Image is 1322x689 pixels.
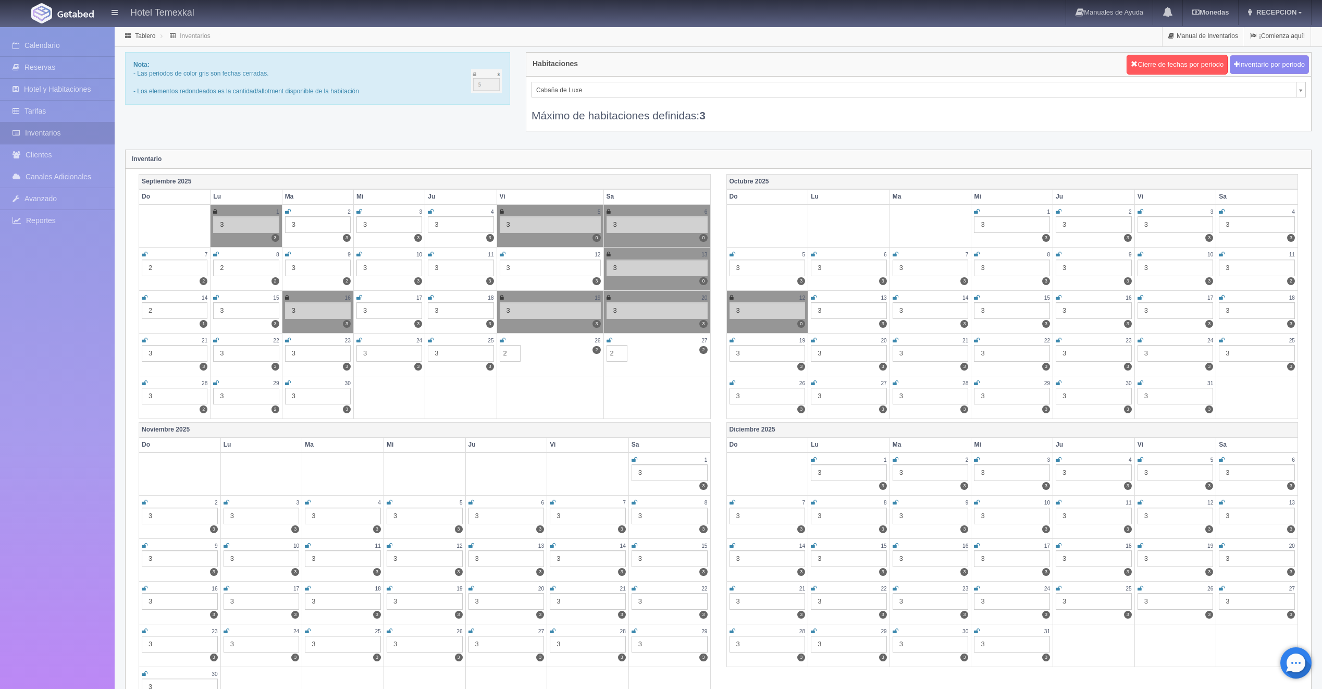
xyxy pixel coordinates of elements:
label: 3 [592,320,600,328]
div: 3 [632,636,708,653]
span: RECEPCION [1254,8,1296,16]
div: 3 [811,345,887,362]
a: Inventarios [180,32,211,40]
a: Tablero [135,32,155,40]
div: 3 [811,593,887,610]
b: Monedas [1192,8,1229,16]
div: 3 [428,216,493,233]
label: 3 [455,611,463,619]
label: 3 [618,611,626,619]
label: 3 [373,568,381,576]
th: Ju [425,189,497,204]
label: 3 [879,525,887,533]
label: 3 [879,363,887,371]
div: 3 [224,636,300,653]
label: 3 [1124,482,1132,490]
label: 3 [879,568,887,576]
div: 3 [730,550,806,567]
label: 3 [1205,277,1213,285]
div: 3 [468,636,545,653]
label: 3 [486,277,494,285]
label: 3 [1042,525,1050,533]
div: 3 [305,508,381,524]
label: 3 [797,568,805,576]
div: 3 [811,508,887,524]
label: 3 [797,525,805,533]
small: 3 [419,209,423,215]
small: 10 [1207,252,1213,257]
label: 3 [210,611,218,619]
div: 3 [356,260,422,276]
small: 2 [348,209,351,215]
div: 3 [893,508,969,524]
label: 3 [1042,320,1050,328]
div: 3 [285,302,351,319]
div: 3 [974,550,1050,567]
label: 3 [797,363,805,371]
div: 3 [213,216,279,233]
div: 3 [974,260,1050,276]
th: Octubre 2025 [726,174,1298,189]
div: 3 [1056,260,1132,276]
div: 3 [893,302,969,319]
div: 3 [1056,593,1132,610]
label: 3 [536,568,544,576]
img: cutoff.png [471,69,502,93]
label: 3 [1042,234,1050,242]
label: 3 [1124,611,1132,619]
label: 3 [618,568,626,576]
th: Septiembre 2025 [139,174,711,189]
div: 3 [607,260,708,276]
label: 3 [879,277,887,285]
div: 3 [1219,593,1295,610]
label: 3 [1042,277,1050,285]
label: 3 [414,320,422,328]
label: 3 [618,654,626,661]
div: 3 [356,216,422,233]
div: 3 [285,216,351,233]
label: 0 [797,320,805,328]
small: 10 [416,252,422,257]
b: Nota: [133,61,150,68]
div: 3 [468,508,545,524]
label: 3 [1124,568,1132,576]
div: 3 [142,636,218,653]
div: 3 [893,636,969,653]
label: 2 [699,346,707,354]
strong: Inventario [132,155,162,163]
div: Máximo de habitaciones definidas: [532,97,1306,123]
div: 3 [500,302,601,319]
th: Mi [353,189,425,204]
div: 3 [428,302,493,319]
th: Mi [971,189,1053,204]
label: 3 [879,611,887,619]
div: 3 [632,464,708,481]
small: 9 [348,252,351,257]
label: 1 [200,320,207,328]
div: 3 [811,260,887,276]
b: 3 [699,109,706,121]
div: 3 [1056,464,1132,481]
div: 3 [305,636,381,653]
label: 3 [291,525,299,533]
label: 3 [1205,525,1213,533]
label: 3 [1124,320,1132,328]
label: 2 [271,277,279,285]
div: 3 [893,550,969,567]
label: 3 [373,611,381,619]
label: 0 [699,277,707,285]
small: 5 [598,209,601,215]
label: 3 [1287,525,1295,533]
h4: Hotel Temexkal [130,5,194,18]
div: 2 [213,260,279,276]
label: 3 [1287,568,1295,576]
div: 3 [1219,216,1295,233]
div: 3 [1056,550,1132,567]
span: Cabaña de Luxe [536,82,1292,98]
div: 3 [1056,302,1132,319]
label: 3 [1042,405,1050,413]
div: 2 [142,302,207,319]
div: 3 [285,260,351,276]
label: 3 [960,482,968,490]
div: 3 [550,636,626,653]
